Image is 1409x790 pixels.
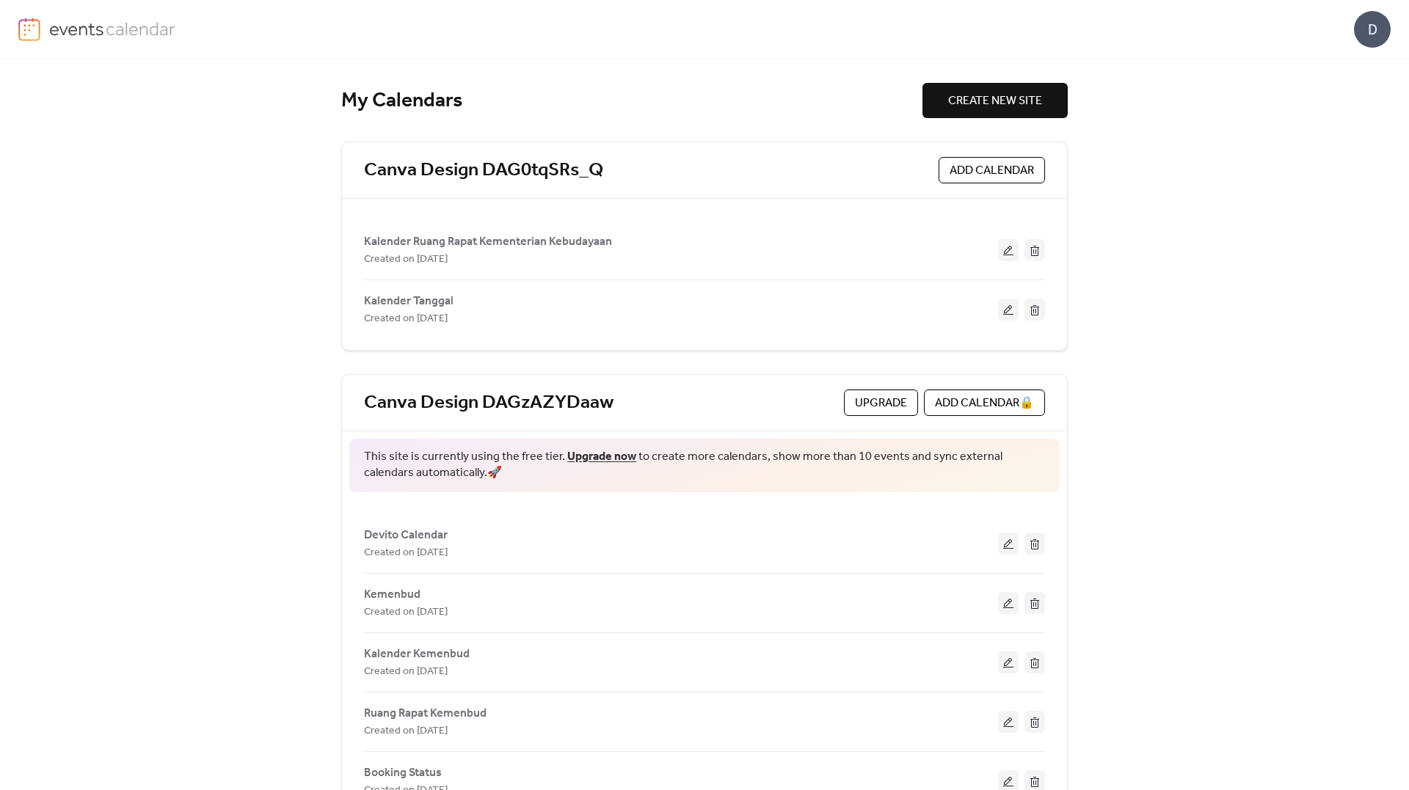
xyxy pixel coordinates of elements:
[939,157,1045,183] button: ADD CALENDAR
[364,663,448,681] span: Created on [DATE]
[1354,11,1391,48] div: D
[364,645,470,663] span: Kalender Kemenbud
[18,18,40,41] img: logo
[844,389,918,416] button: Upgrade
[364,158,603,183] a: Canva Design DAG0tqSRs_Q
[567,445,636,468] a: Upgrade now
[364,769,442,777] a: Booking Status
[364,238,612,246] a: Kalender Ruang Rapat Kementerian Kebudayaan
[49,18,176,40] img: logo-type
[364,391,614,415] a: Canva Design DAGzAZYDaaw
[364,544,448,562] span: Created on [DATE]
[364,310,448,328] span: Created on [DATE]
[364,705,487,723] span: Ruang Rapat Kemenbud
[364,531,448,539] a: Devito Calendar
[364,527,448,544] span: Devito Calendar
[948,92,1042,110] span: CREATE NEW SITE
[364,297,454,305] a: Kalender Tanggal
[364,449,1045,482] span: This site is currently using the free tier. to create more calendars, show more than 10 events an...
[364,586,420,604] span: Kemenbud
[950,162,1034,180] span: ADD CALENDAR
[855,395,907,412] span: Upgrade
[364,233,612,251] span: Kalender Ruang Rapat Kementerian Kebudayaan
[364,764,442,782] span: Booking Status
[364,709,487,717] a: Ruang Rapat Kemenbud
[364,723,448,740] span: Created on [DATE]
[364,251,448,268] span: Created on [DATE]
[364,293,454,310] span: Kalender Tanggal
[364,590,420,599] a: Kemenbud
[364,604,448,621] span: Created on [DATE]
[364,650,470,658] a: Kalender Kemenbud
[922,83,1068,118] button: CREATE NEW SITE
[341,88,922,114] div: My Calendars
